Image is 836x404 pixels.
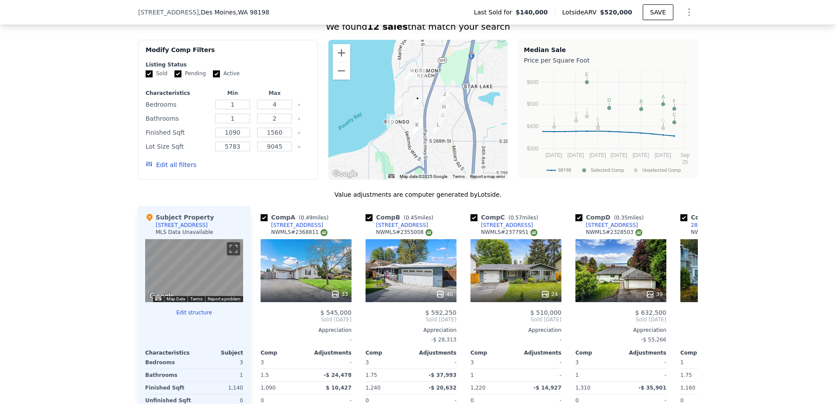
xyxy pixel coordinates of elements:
[589,152,606,158] text: [DATE]
[575,327,666,334] div: Appreciation
[516,8,548,17] span: $140,000
[155,296,161,300] button: Keyboard shortcuts
[412,118,422,133] div: 28443 15th Ave S
[145,239,243,302] div: Street View
[387,114,396,129] div: 28402 Sound View Dr S
[331,168,359,180] img: Google
[558,167,571,173] text: 98198
[146,61,310,68] div: Listing Status
[174,70,206,77] label: Pending
[199,8,269,17] span: , Des Moines
[366,385,380,391] span: 1,240
[661,118,665,123] text: G
[470,222,533,229] a: [STREET_ADDRESS]
[575,349,621,356] div: Comp
[261,316,352,323] span: Sold [DATE]
[646,290,663,299] div: 39
[470,334,561,346] div: -
[585,72,589,77] text: E
[527,79,539,85] text: $600
[505,215,542,221] span: ( miles)
[611,152,627,158] text: [DATE]
[174,70,181,77] input: Pending
[366,359,369,366] span: 3
[190,296,202,301] a: Terms (opens in new tab)
[261,369,304,381] div: 1.5
[261,222,323,229] a: [STREET_ADDRESS]
[413,356,456,369] div: -
[261,213,332,222] div: Comp A
[680,327,771,334] div: Appreciation
[533,385,561,391] span: -$ 14,927
[146,98,210,111] div: Bedrooms
[575,369,619,381] div: 1
[621,349,666,356] div: Adjustments
[400,215,437,221] span: ( miles)
[194,349,243,356] div: Subject
[308,356,352,369] div: -
[146,45,310,61] div: Modify Comp Filters
[591,167,624,173] text: Selected Comp
[680,385,695,391] span: 1,160
[680,397,684,404] span: 0
[331,290,348,299] div: 33
[306,349,352,356] div: Adjustments
[438,111,447,126] div: 28312 22nd Ave S
[271,222,323,229] div: [STREET_ADDRESS]
[146,140,210,153] div: Lot Size Sqft
[261,327,352,334] div: Appreciation
[575,110,578,115] text: H
[213,70,240,77] label: Active
[145,382,192,394] div: Finished Sqft
[261,334,352,346] div: -
[261,359,264,366] span: 3
[297,131,301,135] button: Clear
[680,222,753,229] a: 28402 Sound View Dr S
[376,229,432,236] div: NWMLS # 2355008
[527,101,539,107] text: $500
[680,213,751,222] div: Comp E
[146,90,210,97] div: Characteristics
[388,174,394,178] button: Keyboard shortcuts
[691,229,747,236] div: NWMLS # 2299949
[680,369,724,381] div: 1.75
[642,167,681,173] text: Unselected Comp
[481,222,533,229] div: [STREET_ADDRESS]
[470,385,485,391] span: 1,220
[324,372,352,378] span: -$ 24,478
[297,117,301,121] button: Clear
[518,369,561,381] div: -
[554,117,555,122] text: I
[527,146,539,152] text: $300
[411,349,456,356] div: Adjustments
[524,45,692,54] div: Median Sale
[297,103,301,107] button: Clear
[680,152,690,158] text: Sep
[596,116,600,122] text: K
[623,369,666,381] div: -
[616,215,628,221] span: 0.35
[146,160,196,169] button: Edit all filters
[586,222,638,229] div: [STREET_ADDRESS]
[326,385,352,391] span: $ 10,427
[643,4,673,20] button: SAVE
[156,229,213,236] div: MLS Data Unavailable
[641,337,666,343] span: -$ 55,266
[196,356,243,369] div: 3
[682,159,688,165] text: 25
[366,397,369,404] span: 0
[510,215,522,221] span: 0.57
[527,123,539,129] text: $400
[145,356,192,369] div: Bedrooms
[575,213,647,222] div: Comp D
[530,229,537,236] img: NWMLS Logo
[470,327,561,334] div: Appreciation
[597,119,599,124] text: L
[568,152,584,158] text: [DATE]
[575,359,579,366] span: 3
[541,290,558,299] div: 24
[320,309,352,316] span: $ 545,000
[439,103,449,118] div: 28008 22nd Ave S
[524,66,692,176] div: A chart.
[470,174,505,179] a: Report a map error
